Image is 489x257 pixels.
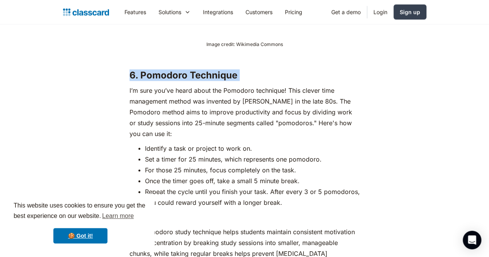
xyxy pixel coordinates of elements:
[394,5,426,20] a: Sign up
[118,3,152,21] a: Features
[129,85,360,139] p: I’m sure you’ve heard about the Pomodoro technique! This clever time management method was invent...
[145,143,360,154] li: Identify a task or project to work on.
[197,3,239,21] a: Integrations
[145,175,360,186] li: Once the timer goes off, take a small 5 minute break.
[129,70,360,81] h3: 6. Pomodoro Technique
[152,3,197,21] div: Solutions
[279,3,308,21] a: Pricing
[239,3,279,21] a: Customers
[129,51,360,62] p: ‍
[463,231,481,249] div: Open Intercom Messenger
[158,8,181,16] div: Solutions
[400,8,420,16] div: Sign up
[63,7,109,18] a: home
[14,201,147,222] span: This website uses cookies to ensure you get the best experience on our website.
[145,165,360,175] li: For those 25 minutes, focus completely on the task.
[6,194,155,251] div: cookieconsent
[129,42,360,47] figcaption: Image credit: Wikimedia Commons
[129,212,360,223] p: ‍
[367,3,394,21] a: Login
[53,228,107,243] a: dismiss cookie message
[145,186,360,208] li: Repeat the cycle until you finish your task. After every 3 or 5 pomodoros, you could reward yours...
[325,3,367,21] a: Get a demo
[101,210,135,222] a: learn more about cookies
[145,154,360,165] li: Set a timer for 25 minutes, which represents one pomodoro.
